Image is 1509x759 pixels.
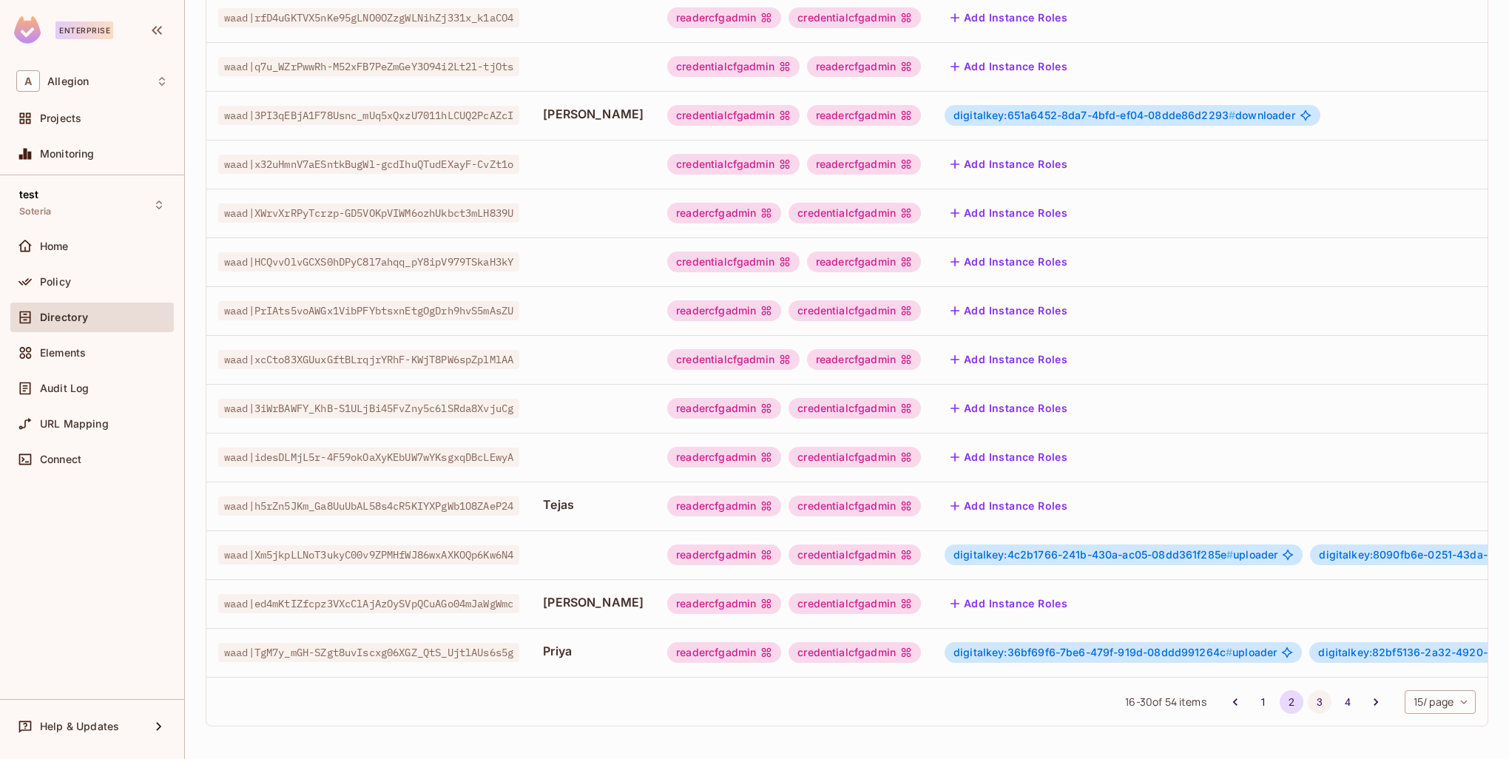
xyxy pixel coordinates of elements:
[218,448,519,467] span: waad|idesDLMjL5r-4F59okOaXyKEbUW7wYKsgxqDBcLEwyA
[40,148,95,160] span: Monitoring
[1226,646,1232,658] span: #
[19,206,51,217] span: Soteria
[945,397,1073,420] button: Add Instance Roles
[953,109,1235,121] span: digitalkey:651a6452-8da7-4bfd-ef04-08dde86d2293
[667,447,781,468] div: readercfgadmin
[1226,548,1233,561] span: #
[40,347,86,359] span: Elements
[667,544,781,565] div: readercfgadmin
[667,300,781,321] div: readercfgadmin
[945,6,1073,30] button: Add Instance Roles
[945,250,1073,274] button: Add Instance Roles
[1280,690,1303,714] button: page 2
[16,70,40,92] span: A
[945,494,1073,518] button: Add Instance Roles
[667,154,800,175] div: credentialcfgadmin
[953,549,1277,561] span: uploader
[667,7,781,28] div: readercfgadmin
[1364,690,1388,714] button: Go to next page
[807,154,921,175] div: readercfgadmin
[14,16,41,44] img: SReyMgAAAABJRU5ErkJggg==
[218,57,519,76] span: waad|q7u_WZrPwwRh-M52xFB7PeZmGeY3O94i2Lt2l-tjOts
[953,646,1232,658] span: digitalkey:36bf69f6-7be6-479f-919d-08ddd991264c
[40,721,119,732] span: Help & Updates
[953,647,1277,658] span: uploader
[218,106,519,125] span: waad|3PI3qEBjA1F78Usnc_mUq5xQxzU7011hLCUQ2PcAZcI
[789,593,921,614] div: credentialcfgadmin
[789,398,921,419] div: credentialcfgadmin
[807,105,921,126] div: readercfgadmin
[807,252,921,272] div: readercfgadmin
[218,155,519,174] span: waad|x32uHmnV7aESntkBugWl-gcdIhuQTudEXayF-CvZt1o
[667,203,781,223] div: readercfgadmin
[40,112,81,124] span: Projects
[953,109,1295,121] span: downloader
[789,642,921,663] div: credentialcfgadmin
[807,349,921,370] div: readercfgadmin
[945,592,1073,615] button: Add Instance Roles
[667,496,781,516] div: readercfgadmin
[218,545,519,564] span: waad|Xm5jkpLLNoT3ukyC00v9ZPMHfWJ86wxAXKOQp6Kw6N4
[807,56,921,77] div: readercfgadmin
[218,350,519,369] span: waad|xcCto83XGUuxGftBLrqjrYRhF-KWjT8PW6spZplMlAA
[1221,690,1390,714] nav: pagination navigation
[945,201,1073,225] button: Add Instance Roles
[667,105,800,126] div: credentialcfgadmin
[218,399,519,418] span: waad|3iWrBAWFY_KhB-S1ULjBi45FvZny5c6lSRda8XvjuCg
[218,301,519,320] span: waad|PrIAts5voAWGx1VibPFYbtsxnEtgOgDrh9hvS5mAsZU
[47,75,89,87] span: Workspace: Allegion
[789,7,921,28] div: credentialcfgadmin
[543,643,644,659] span: Priya
[667,398,781,419] div: readercfgadmin
[953,548,1233,561] span: digitalkey:4c2b1766-241b-430a-ac05-08dd361f285e
[1308,690,1331,714] button: Go to page 3
[543,496,644,513] span: Tejas
[789,544,921,565] div: credentialcfgadmin
[667,593,781,614] div: readercfgadmin
[218,643,519,662] span: waad|TgM7y_mGH-SZgt8uvIscxg06XGZ_QtS_UjtlAUs6s5g
[543,106,644,122] span: [PERSON_NAME]
[1125,694,1206,710] span: 16 - 30 of 54 items
[19,189,39,200] span: test
[40,240,69,252] span: Home
[789,496,921,516] div: credentialcfgadmin
[1336,690,1360,714] button: Go to page 4
[945,299,1073,323] button: Add Instance Roles
[218,8,519,27] span: waad|rfD4uGKTVX5nKe95gLNO0OZzgWLNihZj331x_k1aCO4
[667,642,781,663] div: readercfgadmin
[667,252,800,272] div: credentialcfgadmin
[945,445,1073,469] button: Add Instance Roles
[667,349,800,370] div: credentialcfgadmin
[789,447,921,468] div: credentialcfgadmin
[40,382,89,394] span: Audit Log
[1223,690,1247,714] button: Go to previous page
[40,276,71,288] span: Policy
[40,311,88,323] span: Directory
[945,348,1073,371] button: Add Instance Roles
[1229,109,1235,121] span: #
[218,496,519,516] span: waad|h5rZn5JKm_Ga8UuUbAL58s4cR5KIYXPgWb1O8ZAeP24
[55,21,113,39] div: Enterprise
[1252,690,1275,714] button: Go to page 1
[945,55,1073,78] button: Add Instance Roles
[543,594,644,610] span: [PERSON_NAME]
[789,300,921,321] div: credentialcfgadmin
[40,418,109,430] span: URL Mapping
[218,203,519,223] span: waad|XWrvXrRPyTcrzp-GD5VOKpVIWM6ozhUkbct3mLH839U
[40,453,81,465] span: Connect
[218,252,519,271] span: waad|HCQvvOlvGCXS0hDPyC8l7ahqq_pY8ipV979TSkaH3kY
[945,152,1073,176] button: Add Instance Roles
[1405,690,1476,714] div: 15 / page
[789,203,921,223] div: credentialcfgadmin
[667,56,800,77] div: credentialcfgadmin
[218,594,519,613] span: waad|ed4mKtIZfcpz3VXcClAjAzOySVpQCuAGo04mJaWgWmc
